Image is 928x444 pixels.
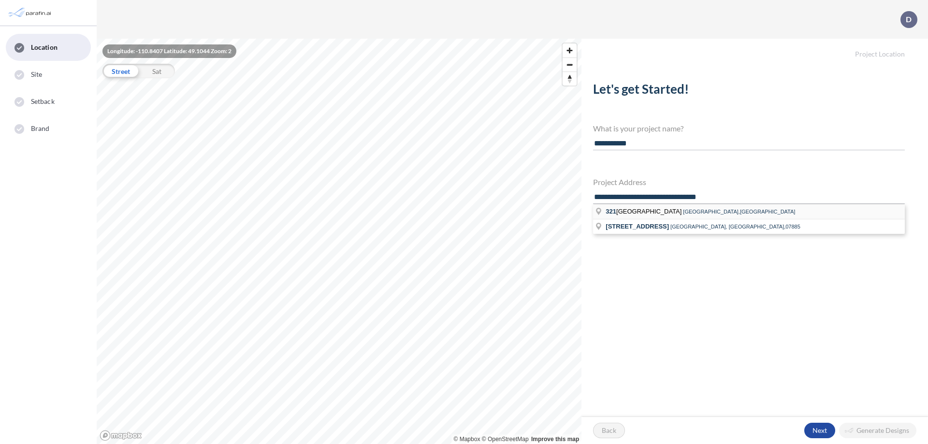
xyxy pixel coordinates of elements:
span: [GEOGRAPHIC_DATA],[GEOGRAPHIC_DATA] [683,209,795,215]
span: [GEOGRAPHIC_DATA], [GEOGRAPHIC_DATA],07885 [670,224,800,229]
button: Zoom in [563,43,577,57]
div: Street [102,64,139,78]
a: OpenStreetMap [482,436,529,443]
span: [GEOGRAPHIC_DATA] [606,208,683,215]
span: Setback [31,97,55,106]
button: Next [804,423,835,438]
span: 321 [606,208,616,215]
button: Reset bearing to north [563,72,577,86]
div: Sat [139,64,175,78]
span: Location [31,43,58,52]
button: Zoom out [563,57,577,72]
p: Next [812,426,827,435]
span: [STREET_ADDRESS] [606,223,669,230]
canvas: Map [97,39,581,444]
span: Site [31,70,42,79]
img: Parafin [7,4,54,22]
a: Mapbox [454,436,480,443]
div: Longitude: -110.8407 Latitude: 49.1044 Zoom: 2 [102,44,236,58]
a: Improve this map [531,436,579,443]
h4: Project Address [593,177,905,186]
h4: What is your project name? [593,124,905,133]
h2: Let's get Started! [593,82,905,100]
p: D [906,15,912,24]
a: Mapbox homepage [100,430,142,441]
h5: Project Location [581,39,928,58]
span: Brand [31,124,50,133]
